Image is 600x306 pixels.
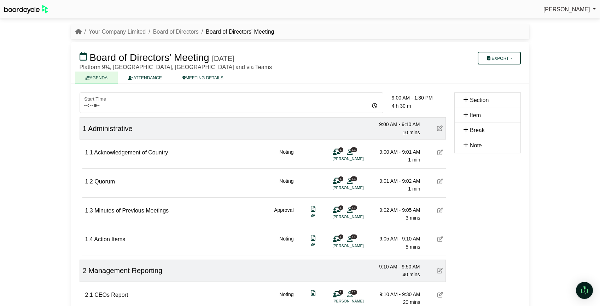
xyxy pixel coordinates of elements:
span: Board of Directors' Meeting [89,52,209,63]
span: Management Reporting [88,267,162,274]
span: 11 [350,290,357,294]
div: Noting [279,177,293,193]
span: [PERSON_NAME] [543,6,590,12]
li: [PERSON_NAME] [333,185,386,191]
span: 1.1 [85,149,93,155]
div: Noting [279,148,293,164]
span: 1.4 [85,236,93,242]
img: BoardcycleBlackGreen-aaafeed430059cb809a45853b8cf6d952af9d84e6e89e1f1685b34bfd5cb7d64.svg [4,5,48,14]
span: 10 mins [402,130,420,135]
div: 9:05 AM - 9:10 AM [371,235,420,243]
li: [PERSON_NAME] [333,298,386,304]
span: 11 [350,176,357,181]
span: 3 mins [406,215,420,221]
span: 1.3 [85,208,93,214]
div: 9:10 AM - 9:30 AM [371,290,420,298]
span: 1 min [408,157,420,163]
span: 2.1 [85,292,93,298]
li: Board of Directors' Meeting [199,27,274,36]
div: 9:02 AM - 9:05 AM [371,206,420,214]
span: 1.2 [85,178,93,185]
span: Administrative [88,125,133,132]
span: 11 [350,234,357,239]
div: Noting [279,235,293,251]
div: Open Intercom Messenger [576,282,593,299]
a: Your Company Limited [89,29,146,35]
span: 1 [338,205,343,210]
span: 2 [83,267,87,274]
div: 9:01 AM - 9:02 AM [371,177,420,185]
a: MEETING DETAILS [172,72,234,84]
span: 5 mins [406,244,420,250]
div: 9:00 AM - 9:10 AM [371,120,420,128]
span: 1 min [408,186,420,192]
span: 11 [350,205,357,210]
a: [PERSON_NAME] [543,5,596,14]
span: 1 [83,125,87,132]
nav: breadcrumb [75,27,274,36]
span: Section [470,97,489,103]
a: ATTENDANCE [118,72,172,84]
span: Action Items [94,236,125,242]
div: 9:00 AM - 9:01 AM [371,148,420,156]
span: 1 [338,290,343,294]
div: 9:00 AM - 1:30 PM [392,94,446,102]
span: Quorum [94,178,115,185]
a: Board of Directors [153,29,199,35]
span: 1 [338,147,343,152]
span: 1 [338,176,343,181]
span: Platform 9¾, [GEOGRAPHIC_DATA], [GEOGRAPHIC_DATA] and via Teams [80,64,272,70]
li: [PERSON_NAME] [333,156,386,162]
span: Note [470,142,482,148]
div: [DATE] [212,54,234,63]
span: Minutes of Previous Meetings [94,208,169,214]
span: Acknowledgement of Country [94,149,168,155]
span: Break [470,127,485,133]
div: 9:10 AM - 9:50 AM [371,263,420,271]
span: 40 mins [402,272,420,277]
a: AGENDA [75,72,118,84]
span: 4 h 30 m [392,103,411,109]
span: 20 mins [403,299,420,305]
li: [PERSON_NAME] [333,214,386,220]
span: 11 [350,147,357,152]
span: Item [470,112,481,118]
span: CEOs Report [94,292,128,298]
div: Approval [274,206,293,222]
button: Export [478,52,520,64]
li: [PERSON_NAME] [333,243,386,249]
span: 1 [338,234,343,239]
